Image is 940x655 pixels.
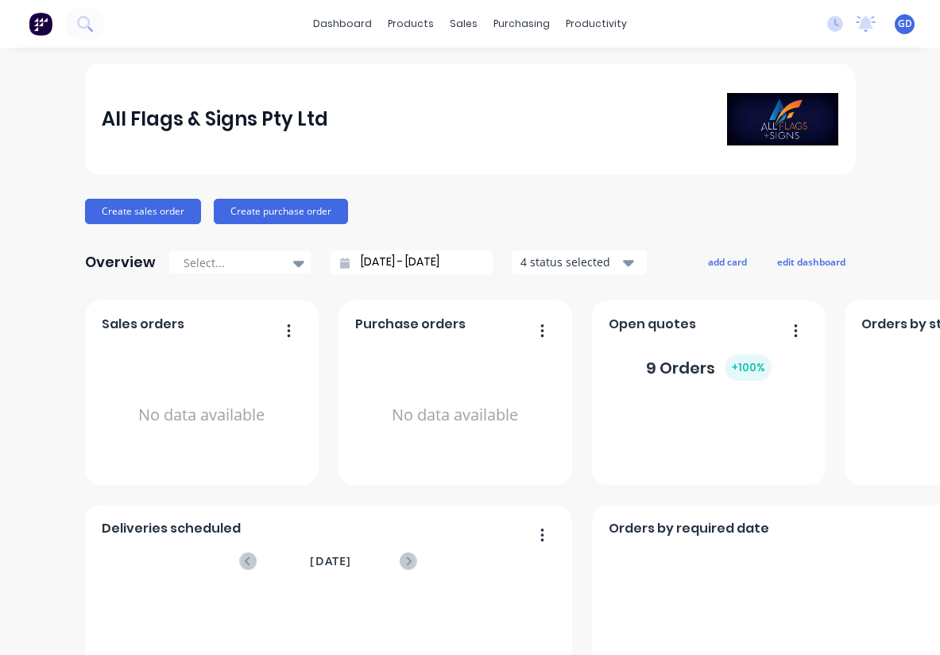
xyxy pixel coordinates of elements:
span: Purchase orders [355,315,466,334]
div: No data available [102,340,301,490]
button: edit dashboard [767,251,856,272]
a: dashboard [305,12,380,36]
button: Create sales order [85,199,201,224]
div: No data available [355,340,555,490]
div: productivity [558,12,635,36]
img: Factory [29,12,52,36]
div: 9 Orders [646,355,772,381]
div: purchasing [485,12,558,36]
span: Open quotes [609,315,696,334]
div: + 100 % [725,355,772,381]
button: Create purchase order [214,199,348,224]
span: [DATE] [310,552,351,570]
span: Sales orders [102,315,184,334]
div: All Flags & Signs Pty Ltd [102,103,328,135]
div: 4 status selected [520,254,621,270]
span: Deliveries scheduled [102,519,241,538]
span: GD [898,17,912,31]
img: All Flags & Signs Pty Ltd [727,93,838,145]
button: add card [698,251,757,272]
button: 4 status selected [512,250,647,274]
div: products [380,12,442,36]
div: Overview [85,246,156,278]
div: sales [442,12,485,36]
